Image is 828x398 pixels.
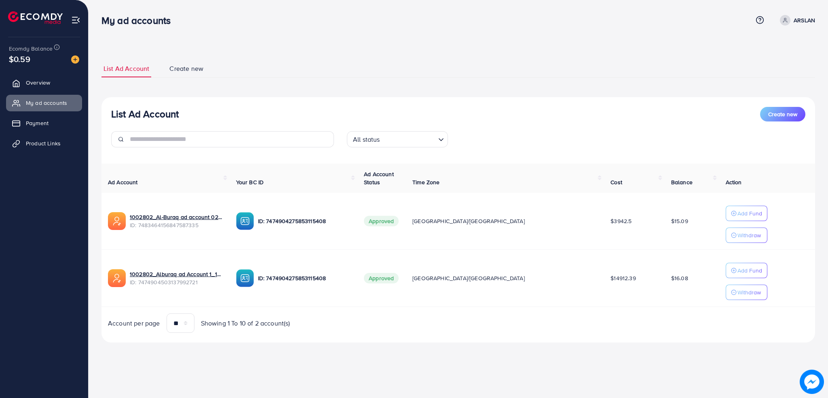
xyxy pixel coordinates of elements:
[382,132,435,145] input: Search for option
[108,269,126,287] img: ic-ads-acc.e4c84228.svg
[258,273,351,283] p: ID: 7474904275853115408
[130,270,223,287] div: <span class='underline'>1002802_Alburaq ad Account 1_1740386843243</span></br>7474904503137992721
[726,285,767,300] button: Withdraw
[236,212,254,230] img: ic-ba-acc.ded83a64.svg
[671,178,693,186] span: Balance
[671,274,688,282] span: $16.08
[103,64,149,73] span: List Ad Account
[610,274,636,282] span: $14912.39
[9,45,53,53] span: Ecomdy Balance
[169,64,203,73] span: Create new
[412,217,525,225] span: [GEOGRAPHIC_DATA]/[GEOGRAPHIC_DATA]
[777,15,815,26] a: ARSLAN
[364,273,399,283] span: Approved
[26,79,50,87] span: Overview
[130,213,223,230] div: <span class='underline'>1002802_Al-Buraq ad account 02_1742380041767</span></br>7483464156847587335
[737,230,761,240] p: Withdraw
[258,216,351,226] p: ID: 7474904275853115408
[8,11,63,24] img: logo
[347,131,448,147] div: Search for option
[6,95,82,111] a: My ad accounts
[236,178,264,186] span: Your BC ID
[108,212,126,230] img: ic-ads-acc.e4c84228.svg
[412,178,439,186] span: Time Zone
[130,221,223,229] span: ID: 7483464156847587335
[671,217,688,225] span: $15.09
[737,287,761,297] p: Withdraw
[9,53,30,65] span: $0.59
[111,108,179,120] h3: List Ad Account
[737,266,762,275] p: Add Fund
[130,270,223,278] a: 1002802_Alburaq ad Account 1_1740386843243
[800,370,824,394] img: image
[71,15,80,25] img: menu
[726,178,742,186] span: Action
[412,274,525,282] span: [GEOGRAPHIC_DATA]/[GEOGRAPHIC_DATA]
[760,107,805,121] button: Create new
[794,15,815,25] p: ARSLAN
[737,209,762,218] p: Add Fund
[201,319,290,328] span: Showing 1 To 10 of 2 account(s)
[6,115,82,131] a: Payment
[364,170,394,186] span: Ad Account Status
[768,110,797,118] span: Create new
[130,213,223,221] a: 1002802_Al-Buraq ad account 02_1742380041767
[726,263,767,278] button: Add Fund
[236,269,254,287] img: ic-ba-acc.ded83a64.svg
[610,178,622,186] span: Cost
[130,278,223,286] span: ID: 7474904503137992721
[108,178,138,186] span: Ad Account
[351,134,382,145] span: All status
[6,74,82,91] a: Overview
[610,217,632,225] span: $3942.5
[26,119,49,127] span: Payment
[6,135,82,151] a: Product Links
[726,228,767,243] button: Withdraw
[108,319,160,328] span: Account per page
[71,55,79,64] img: image
[101,15,177,26] h3: My ad accounts
[726,206,767,221] button: Add Fund
[26,99,67,107] span: My ad accounts
[364,216,399,226] span: Approved
[26,139,61,147] span: Product Links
